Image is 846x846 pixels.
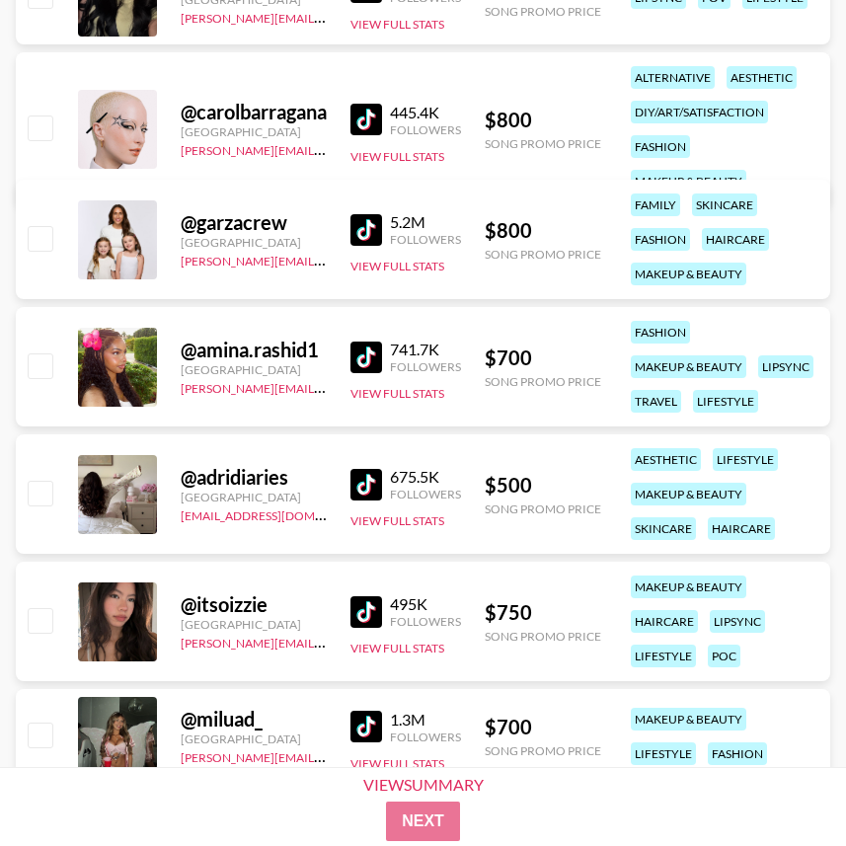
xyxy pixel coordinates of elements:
[693,390,758,413] div: lifestyle
[350,149,444,164] button: View Full Stats
[181,139,567,158] a: [PERSON_NAME][EMAIL_ADDRESS][PERSON_NAME][DOMAIN_NAME]
[485,629,601,644] div: Song Promo Price
[181,7,473,26] a: [PERSON_NAME][EMAIL_ADDRESS][DOMAIN_NAME]
[181,362,327,377] div: [GEOGRAPHIC_DATA]
[631,610,698,633] div: haircare
[631,228,690,251] div: fashion
[485,501,601,516] div: Song Promo Price
[631,170,746,192] div: makeup & beauty
[631,101,768,123] div: diy/art/satisfaction
[485,346,601,370] div: $ 700
[713,448,778,471] div: lifestyle
[390,212,461,232] div: 5.2M
[181,465,327,490] div: @ adridiaries
[390,730,461,744] div: Followers
[708,645,740,667] div: poc
[181,124,327,139] div: [GEOGRAPHIC_DATA]
[708,742,767,765] div: fashion
[181,210,327,235] div: @ garzacrew
[350,469,382,500] img: TikTok
[485,600,601,625] div: $ 750
[631,448,701,471] div: aesthetic
[631,66,715,89] div: alternative
[390,710,461,730] div: 1.3M
[181,592,327,617] div: @ itsoizzie
[386,802,460,841] button: Next
[350,596,382,628] img: TikTok
[390,359,461,374] div: Followers
[181,707,327,731] div: @ miluad_
[727,66,797,89] div: aesthetic
[485,218,601,243] div: $ 800
[747,747,822,822] iframe: Drift Widget Chat Controller
[181,746,473,765] a: [PERSON_NAME][EMAIL_ADDRESS][DOMAIN_NAME]
[350,513,444,528] button: View Full Stats
[631,517,696,540] div: skincare
[631,390,681,413] div: travel
[631,708,746,731] div: makeup & beauty
[485,136,601,151] div: Song Promo Price
[390,122,461,137] div: Followers
[350,104,382,135] img: TikTok
[390,614,461,629] div: Followers
[390,103,461,122] div: 445.4K
[631,483,746,505] div: makeup & beauty
[485,473,601,498] div: $ 500
[181,250,473,269] a: [PERSON_NAME][EMAIL_ADDRESS][DOMAIN_NAME]
[631,321,690,344] div: fashion
[758,355,813,378] div: lipsync
[631,263,746,285] div: makeup & beauty
[181,617,327,632] div: [GEOGRAPHIC_DATA]
[181,632,473,651] a: [PERSON_NAME][EMAIL_ADDRESS][DOMAIN_NAME]
[485,108,601,132] div: $ 800
[350,386,444,401] button: View Full Stats
[181,338,327,362] div: @ amina.rashid1
[390,340,461,359] div: 741.7K
[346,776,500,794] div: View Summary
[631,645,696,667] div: lifestyle
[692,193,757,216] div: skincare
[350,342,382,373] img: TikTok
[390,487,461,501] div: Followers
[485,743,601,758] div: Song Promo Price
[181,731,327,746] div: [GEOGRAPHIC_DATA]
[350,259,444,273] button: View Full Stats
[708,517,775,540] div: haircare
[631,355,746,378] div: makeup & beauty
[181,377,473,396] a: [PERSON_NAME][EMAIL_ADDRESS][DOMAIN_NAME]
[350,756,444,771] button: View Full Stats
[350,214,382,246] img: TikTok
[181,504,379,523] a: [EMAIL_ADDRESS][DOMAIN_NAME]
[350,17,444,32] button: View Full Stats
[485,4,601,19] div: Song Promo Price
[350,641,444,655] button: View Full Stats
[631,135,690,158] div: fashion
[702,228,769,251] div: haircare
[485,247,601,262] div: Song Promo Price
[181,490,327,504] div: [GEOGRAPHIC_DATA]
[710,610,765,633] div: lipsync
[631,193,680,216] div: family
[390,232,461,247] div: Followers
[485,374,601,389] div: Song Promo Price
[181,235,327,250] div: [GEOGRAPHIC_DATA]
[181,100,327,124] div: @ carolbarragana
[390,594,461,614] div: 495K
[350,711,382,742] img: TikTok
[390,467,461,487] div: 675.5K
[631,742,696,765] div: lifestyle
[485,715,601,739] div: $ 700
[631,576,746,598] div: makeup & beauty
